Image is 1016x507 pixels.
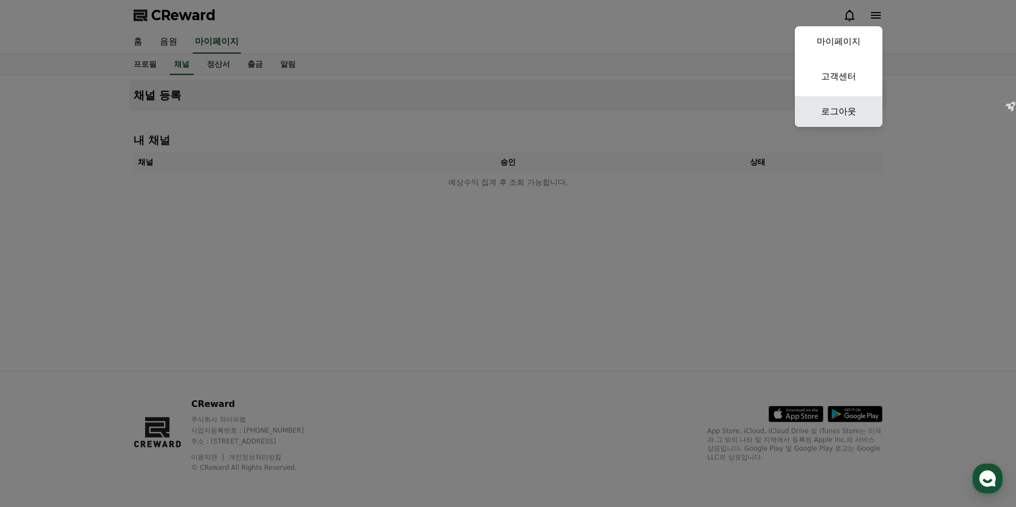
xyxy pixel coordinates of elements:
[100,364,113,372] span: 대화
[169,363,182,372] span: 설정
[795,96,882,127] a: 로그아웃
[795,61,882,92] a: 고객센터
[795,26,882,127] button: 마이페이지 고객센터 로그아웃
[34,363,41,372] span: 홈
[3,347,72,374] a: 홈
[141,347,210,374] a: 설정
[795,26,882,57] a: 마이페이지
[72,347,141,374] a: 대화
